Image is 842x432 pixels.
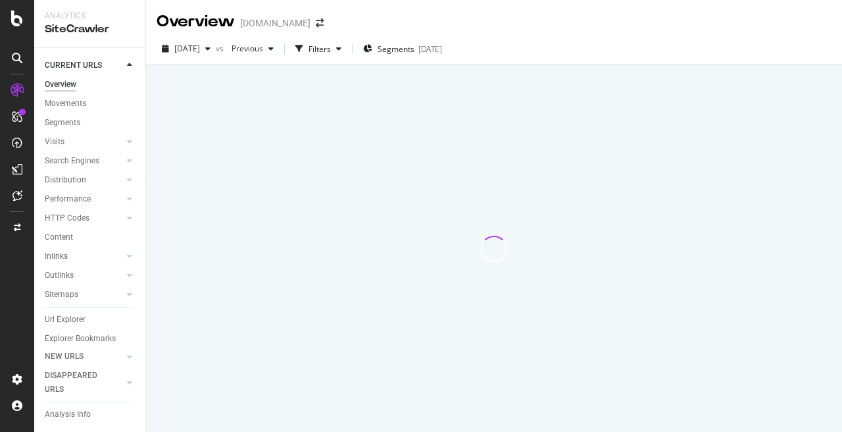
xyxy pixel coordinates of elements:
[418,43,442,55] div: [DATE]
[45,192,123,206] a: Performance
[157,11,235,33] div: Overview
[45,408,136,421] a: Analysis Info
[216,43,226,54] span: vs
[45,59,123,72] a: CURRENT URLS
[45,154,123,168] a: Search Engines
[45,230,136,244] a: Content
[45,369,123,396] a: DISAPPEARED URLS
[45,250,68,263] div: Inlinks
[45,408,91,421] div: Analysis Info
[45,332,136,346] a: Explorer Bookmarks
[45,288,78,302] div: Sitemaps
[316,18,324,28] div: arrow-right-arrow-left
[45,192,91,206] div: Performance
[378,43,414,55] span: Segments
[45,11,135,22] div: Analytics
[45,116,80,130] div: Segments
[45,332,116,346] div: Explorer Bookmarks
[45,22,135,37] div: SiteCrawler
[174,43,200,54] span: 2025 Aug. 31st
[240,16,310,30] div: [DOMAIN_NAME]
[45,269,123,283] a: Outlinks
[226,38,279,59] button: Previous
[45,288,123,302] a: Sitemaps
[45,97,86,111] div: Movements
[45,230,73,244] div: Content
[45,313,86,327] div: Url Explorer
[45,78,136,92] a: Overview
[290,38,347,59] button: Filters
[226,43,263,54] span: Previous
[309,43,331,55] div: Filters
[45,269,74,283] div: Outlinks
[45,313,136,327] a: Url Explorer
[45,116,136,130] a: Segments
[45,78,76,92] div: Overview
[45,211,89,225] div: HTTP Codes
[45,250,123,263] a: Inlinks
[45,135,123,149] a: Visits
[45,350,123,364] a: NEW URLS
[45,369,111,396] div: DISAPPEARED URLS
[358,38,447,59] button: Segments[DATE]
[45,350,84,364] div: NEW URLS
[45,59,102,72] div: CURRENT URLS
[45,173,123,187] a: Distribution
[45,97,136,111] a: Movements
[157,38,216,59] button: [DATE]
[45,154,99,168] div: Search Engines
[45,135,64,149] div: Visits
[45,211,123,225] a: HTTP Codes
[45,173,86,187] div: Distribution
